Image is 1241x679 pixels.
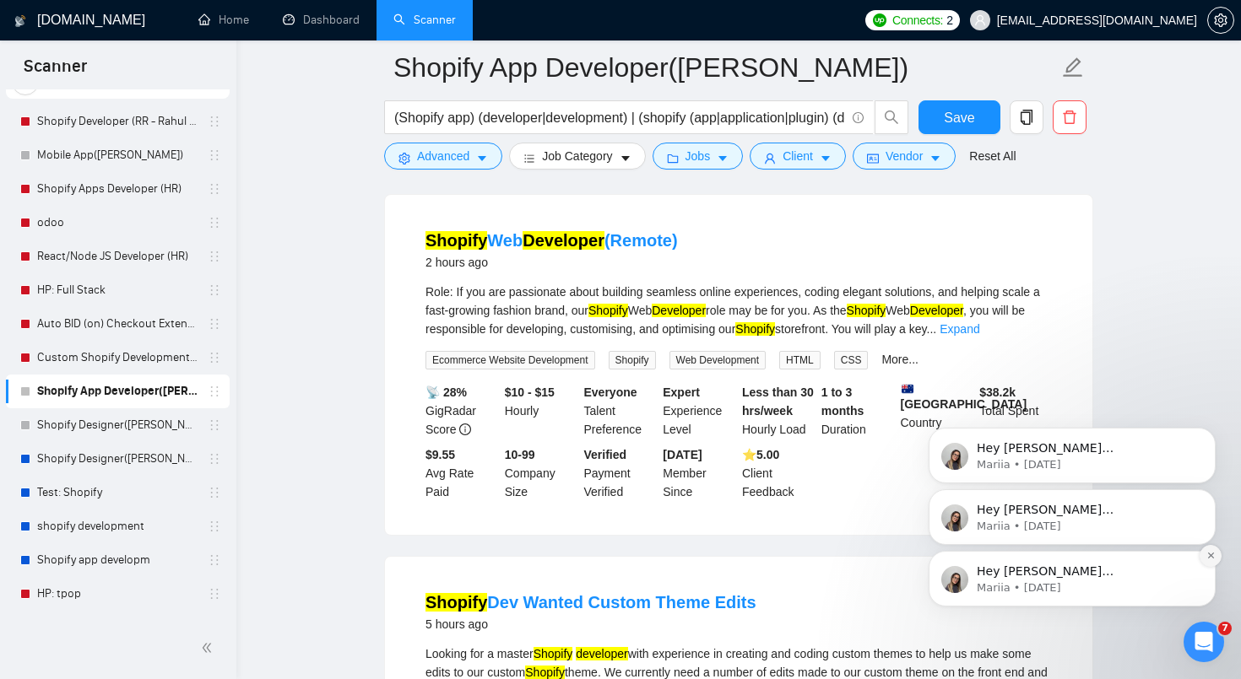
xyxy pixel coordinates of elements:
[37,273,198,307] a: HP: Full Stack
[779,351,821,369] span: HTML
[509,143,645,170] button: barsJob Categorycaret-down
[422,383,501,439] div: GigRadar Score
[223,559,358,573] a: Open in help center
[37,408,198,442] a: Shopify Designer([PERSON_NAME])
[208,486,221,499] span: holder
[20,488,561,506] div: Did this answer your question?
[425,283,1052,338] div: Role: If you are passionate about building seamless online experiences, coding elegant solutions,...
[398,152,410,164] span: setting
[208,182,221,196] span: holder
[659,383,739,439] div: Experience Level
[37,611,198,644] a: Shopify Store Developer (HR)
[234,504,258,538] span: 😞
[620,152,631,164] span: caret-down
[919,100,1000,134] button: Save
[534,647,573,660] mark: Shopify
[523,231,604,250] mark: Developer
[501,383,581,439] div: Hourly
[37,240,198,273] a: React/Node JS Developer (HR)
[1207,7,1234,34] button: setting
[425,231,678,250] a: ShopifyWebDeveloper(Remote)
[37,476,198,509] a: Test: Shopify
[37,105,198,138] a: Shopify Developer (RR - Rahul R)
[581,383,660,439] div: Talent Preference
[422,445,501,501] div: Avg Rate Paid
[425,593,487,612] mark: Shopify
[425,614,756,634] div: 5 hours ago
[198,13,249,27] a: homeHome
[476,152,488,164] span: caret-down
[37,543,198,577] a: Shopify app developm
[946,11,953,30] span: 2
[1062,57,1084,78] span: edit
[1184,622,1224,662] iframe: Intercom live chat
[523,152,535,164] span: bars
[892,11,943,30] span: Connects:
[847,304,886,317] mark: Shopify
[37,375,198,408] a: Shopify App Developer([PERSON_NAME])
[576,647,628,660] mark: developer
[1054,110,1086,125] span: delete
[663,448,702,461] b: [DATE]
[609,351,656,369] span: Shopify
[539,7,570,37] div: Close
[659,445,739,501] div: Member Since
[717,152,729,164] span: caret-down
[1208,13,1233,27] span: setting
[910,304,963,317] mark: Developer
[208,250,221,263] span: holder
[501,445,581,501] div: Company Size
[875,110,908,125] span: search
[897,383,977,439] div: Country
[588,304,628,317] mark: Shopify
[14,8,26,35] img: logo
[1011,110,1043,125] span: copy
[208,283,221,297] span: holder
[425,593,756,612] a: ShopifyDev Wanted Custom Theme Edits
[283,13,360,27] a: dashboardDashboard
[853,112,864,123] span: info-circle
[417,147,469,165] span: Advanced
[821,385,864,418] b: 1 to 3 months
[37,442,198,476] a: Shopify Designer([PERSON_NAME])
[1218,622,1232,635] span: 7
[37,307,198,341] a: Auto BID (on) Checkout Extension Shopify - RR
[225,504,268,538] span: disappointed reaction
[208,385,221,398] span: holder
[1053,100,1087,134] button: delete
[834,351,869,369] span: CSS
[201,639,218,656] span: double-left
[875,100,908,134] button: search
[278,504,302,538] span: 😐
[208,351,221,364] span: holder
[969,147,1016,165] a: Reset All
[750,143,846,170] button: userClientcaret-down
[903,320,1241,633] iframe: Intercom notifications message
[881,353,919,366] a: More...
[425,252,678,272] div: 2 hours ago
[663,385,700,399] b: Expert
[208,148,221,162] span: holder
[783,147,813,165] span: Client
[37,509,198,543] a: shopify development
[505,385,555,399] b: $10 - $15
[37,577,198,611] a: HP: tpop
[902,383,913,395] img: 🇦🇺
[584,385,637,399] b: Everyone
[764,152,776,164] span: user
[542,147,612,165] span: Job Category
[37,341,198,375] a: Custom Shopify Development (RR - Radhika R)
[820,152,832,164] span: caret-down
[37,138,198,172] a: Mobile App([PERSON_NAME])
[394,107,845,128] input: Search Freelance Jobs...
